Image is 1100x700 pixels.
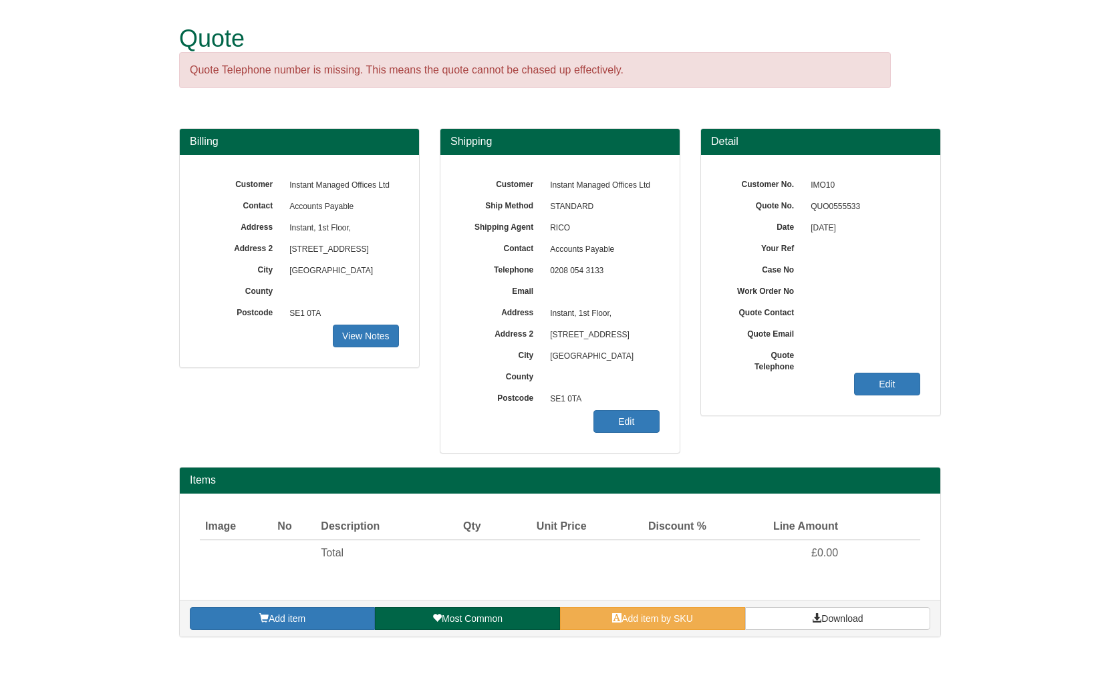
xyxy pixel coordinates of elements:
th: Line Amount [712,514,843,540]
span: [DATE] [804,218,920,239]
th: Discount % [592,514,712,540]
label: Postcode [460,389,543,404]
span: [GEOGRAPHIC_DATA] [283,260,399,282]
span: Instant, 1st Floor, [543,303,660,325]
span: Add item by SKU [622,613,693,624]
span: 0208 054 3133 [543,260,660,282]
label: Address [200,218,283,233]
label: Quote Telephone [721,346,804,373]
span: RICO [543,218,660,239]
span: Instant, 1st Floor, [283,218,399,239]
span: Accounts Payable [543,239,660,260]
label: Address [460,303,543,319]
h1: Quote [179,25,891,52]
label: Email [460,282,543,297]
label: Customer No. [721,175,804,190]
label: City [460,346,543,361]
label: Customer [200,175,283,190]
span: Instant Managed Offices Ltd [283,175,399,196]
label: Case No [721,260,804,276]
label: Quote Contact [721,303,804,319]
label: Ship Method [460,196,543,212]
label: Work Order No [721,282,804,297]
span: [STREET_ADDRESS] [283,239,399,260]
th: No [272,514,315,540]
span: Add item [269,613,305,624]
a: Edit [593,410,660,433]
label: Contact [460,239,543,254]
a: View Notes [333,325,399,347]
label: Date [721,218,804,233]
h3: Billing [190,136,409,148]
label: Address 2 [200,239,283,254]
a: Download [745,607,930,630]
h3: Shipping [450,136,670,148]
th: Image [200,514,272,540]
label: County [460,367,543,383]
td: Total [315,540,436,566]
label: Quote No. [721,196,804,212]
span: [GEOGRAPHIC_DATA] [543,346,660,367]
label: Telephone [460,260,543,276]
h2: Items [190,474,930,486]
span: SE1 0TA [283,303,399,325]
span: IMO10 [804,175,920,196]
label: Address 2 [460,325,543,340]
label: Postcode [200,303,283,319]
span: Instant Managed Offices Ltd [543,175,660,196]
label: City [200,260,283,276]
span: QUO0555533 [804,196,920,218]
label: Quote Email [721,325,804,340]
label: Customer [460,175,543,190]
div: Quote Telephone number is missing. This means the quote cannot be chased up effectively. [179,52,891,89]
span: Most Common [442,613,503,624]
span: Download [821,613,863,624]
span: [STREET_ADDRESS] [543,325,660,346]
label: Shipping Agent [460,218,543,233]
h3: Detail [711,136,930,148]
label: Contact [200,196,283,212]
label: County [200,282,283,297]
th: Description [315,514,436,540]
span: STANDARD [543,196,660,218]
span: SE1 0TA [543,389,660,410]
span: Accounts Payable [283,196,399,218]
a: Edit [854,373,920,395]
label: Your Ref [721,239,804,254]
th: Unit Price [487,514,592,540]
th: Qty [436,514,486,540]
span: £0.00 [811,547,838,558]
